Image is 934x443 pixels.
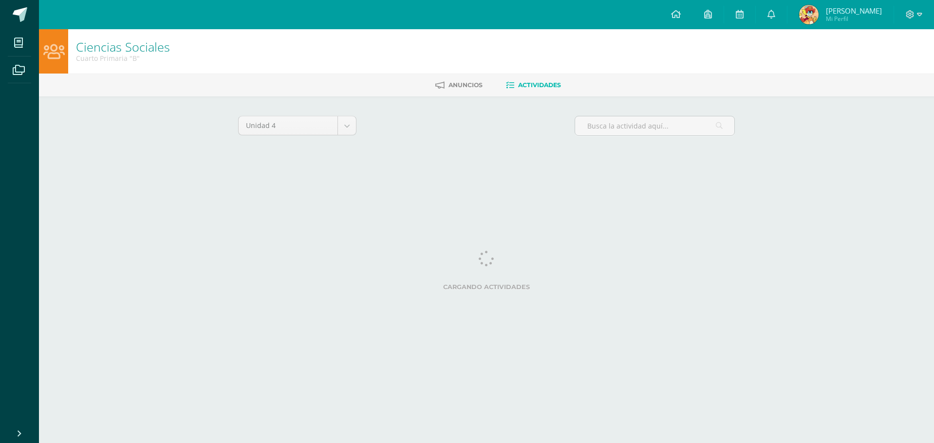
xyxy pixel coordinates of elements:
a: Actividades [506,77,561,93]
img: dce7f5acc51e8ee687a1fabff937e27f.png [799,5,819,24]
span: Mi Perfil [826,15,882,23]
a: Unidad 4 [239,116,356,135]
span: Unidad 4 [246,116,330,135]
a: Ciencias Sociales [76,38,170,55]
span: [PERSON_NAME] [826,6,882,16]
h1: Ciencias Sociales [76,40,170,54]
input: Busca la actividad aquí... [575,116,734,135]
span: Actividades [518,81,561,89]
div: Cuarto Primaria 'B' [76,54,170,63]
label: Cargando actividades [238,283,735,291]
a: Anuncios [435,77,483,93]
span: Anuncios [448,81,483,89]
